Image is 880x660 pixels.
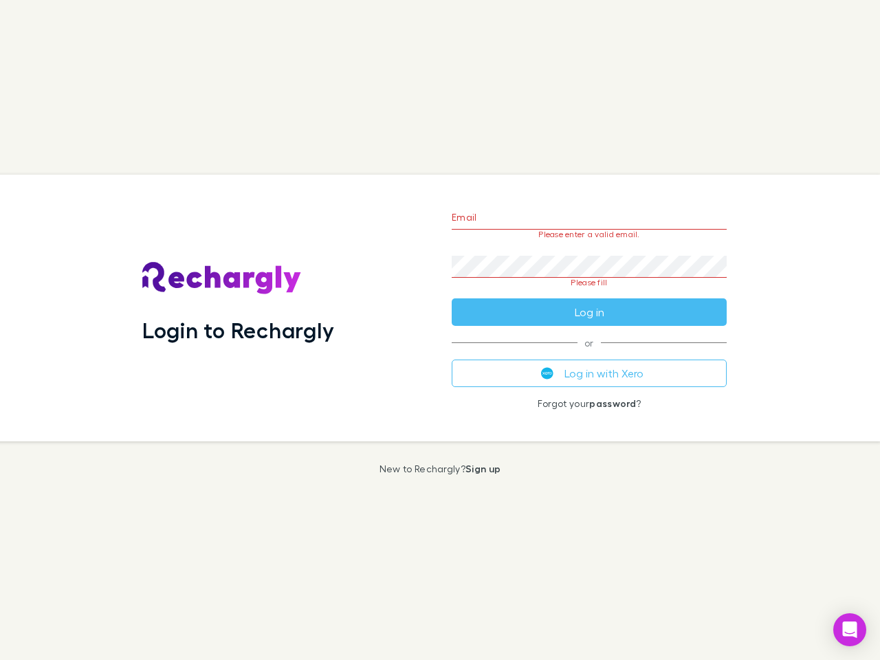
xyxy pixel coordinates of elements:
span: or [452,342,727,343]
button: Log in with Xero [452,360,727,387]
h1: Login to Rechargly [142,317,334,343]
p: Please fill [452,278,727,287]
p: Forgot your ? [452,398,727,409]
a: password [589,397,636,409]
img: Xero's logo [541,367,553,379]
p: New to Rechargly? [379,463,501,474]
button: Log in [452,298,727,326]
img: Rechargly's Logo [142,262,302,295]
p: Please enter a valid email. [452,230,727,239]
div: Open Intercom Messenger [833,613,866,646]
a: Sign up [465,463,500,474]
